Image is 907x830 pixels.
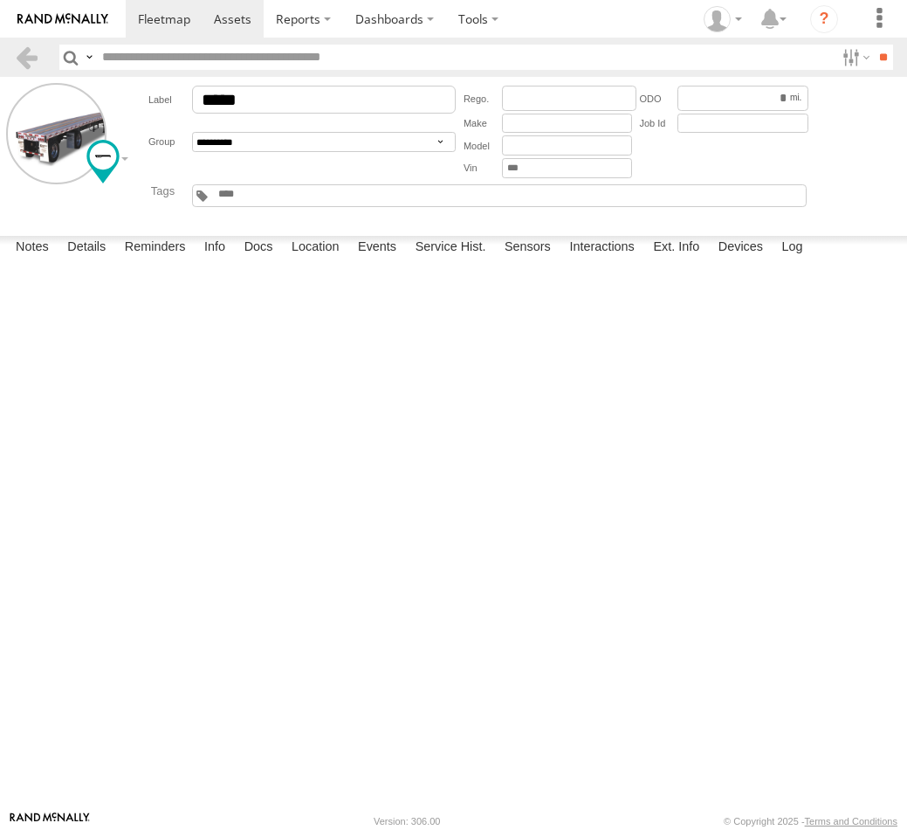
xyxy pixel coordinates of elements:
[196,236,234,260] label: Info
[17,13,108,25] img: rand-logo.svg
[810,5,838,33] i: ?
[560,236,643,260] label: Interactions
[14,45,39,70] a: Back to previous Page
[710,236,772,260] label: Devices
[496,236,560,260] label: Sensors
[10,813,90,830] a: Visit our Website
[349,236,405,260] label: Events
[773,236,812,260] label: Log
[86,140,120,183] div: Change Map Icon
[116,236,195,260] label: Reminders
[82,45,96,70] label: Search Query
[236,236,282,260] label: Docs
[374,816,440,827] div: Version: 306.00
[283,236,348,260] label: Location
[805,816,897,827] a: Terms and Conditions
[58,236,114,260] label: Details
[835,45,873,70] label: Search Filter Options
[724,816,897,827] div: © Copyright 2025 -
[644,236,708,260] label: Ext. Info
[697,6,748,32] div: Josue Jimenez
[7,236,58,260] label: Notes
[407,236,495,260] label: Service Hist.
